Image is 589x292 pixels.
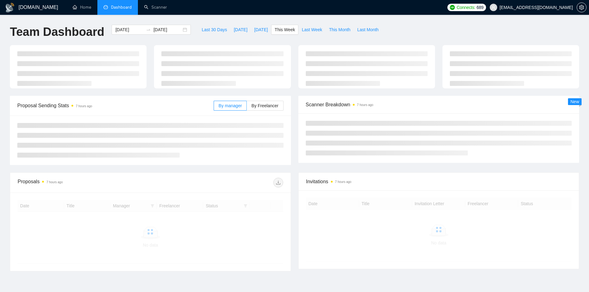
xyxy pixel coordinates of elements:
button: This Week [271,25,298,35]
button: [DATE] [251,25,271,35]
span: Last Week [302,26,322,33]
span: Invitations [306,178,572,185]
span: Proposal Sending Stats [17,102,214,109]
a: homeHome [73,5,91,10]
div: Proposals [18,178,150,188]
span: setting [577,5,586,10]
button: Last Month [354,25,382,35]
span: 689 [476,4,483,11]
input: End date [153,26,181,33]
img: logo [5,3,15,13]
h1: Team Dashboard [10,25,104,39]
time: 7 hours ago [76,104,92,108]
span: Last 30 Days [202,26,227,33]
span: By Freelancer [251,103,278,108]
span: By manager [219,103,242,108]
time: 7 hours ago [335,180,352,184]
span: New [570,99,579,104]
span: Last Month [357,26,378,33]
span: dashboard [104,5,108,9]
a: searchScanner [144,5,167,10]
span: Dashboard [111,5,132,10]
span: [DATE] [234,26,247,33]
button: Last Week [298,25,326,35]
span: [DATE] [254,26,268,33]
button: [DATE] [230,25,251,35]
button: This Month [326,25,354,35]
span: This Month [329,26,350,33]
button: Last 30 Days [198,25,230,35]
span: This Week [275,26,295,33]
input: Start date [115,26,143,33]
span: Scanner Breakdown [306,101,572,108]
span: Connects: [457,4,475,11]
span: swap-right [146,27,151,32]
img: upwork-logo.png [450,5,455,10]
a: setting [577,5,587,10]
time: 7 hours ago [357,103,373,107]
time: 7 hours ago [46,180,63,184]
button: setting [577,2,587,12]
span: to [146,27,151,32]
span: user [491,5,496,10]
